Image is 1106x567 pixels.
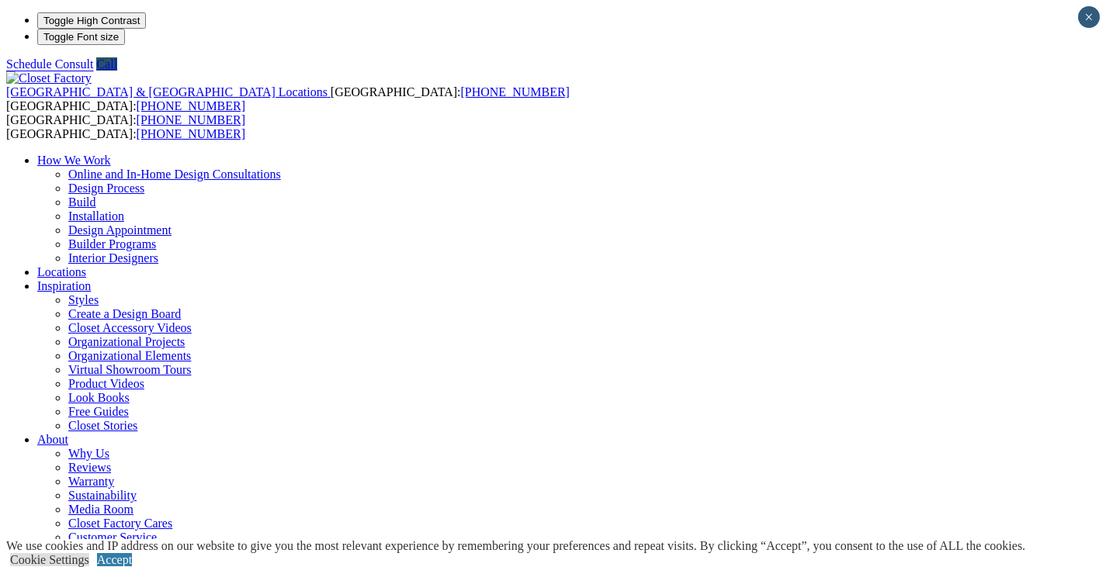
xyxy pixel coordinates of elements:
[43,31,119,43] span: Toggle Font size
[6,113,245,140] span: [GEOGRAPHIC_DATA]: [GEOGRAPHIC_DATA]:
[6,539,1025,553] div: We use cookies and IP address on our website to give you the most relevant experience by remember...
[68,168,281,181] a: Online and In-Home Design Consultations
[68,293,99,306] a: Styles
[37,265,86,278] a: Locations
[37,154,111,167] a: How We Work
[6,85,328,99] span: [GEOGRAPHIC_DATA] & [GEOGRAPHIC_DATA] Locations
[96,57,117,71] a: Call
[68,503,133,516] a: Media Room
[68,335,185,348] a: Organizational Projects
[68,377,144,390] a: Product Videos
[43,15,140,26] span: Toggle High Contrast
[68,517,172,530] a: Closet Factory Cares
[68,391,130,404] a: Look Books
[68,405,129,418] a: Free Guides
[460,85,569,99] a: [PHONE_NUMBER]
[1078,6,1100,28] button: Close
[68,447,109,460] a: Why Us
[68,321,192,334] a: Closet Accessory Videos
[6,57,93,71] a: Schedule Consult
[97,553,132,566] a: Accept
[68,195,96,209] a: Build
[37,29,125,45] button: Toggle Font size
[68,182,144,195] a: Design Process
[68,419,137,432] a: Closet Stories
[68,475,114,488] a: Warranty
[37,279,91,292] a: Inspiration
[68,531,157,544] a: Customer Service
[10,553,89,566] a: Cookie Settings
[137,127,245,140] a: [PHONE_NUMBER]
[37,12,146,29] button: Toggle High Contrast
[137,99,245,112] a: [PHONE_NUMBER]
[68,209,124,223] a: Installation
[68,251,158,264] a: Interior Designers
[68,461,111,474] a: Reviews
[68,489,137,502] a: Sustainability
[68,363,192,376] a: Virtual Showroom Tours
[68,223,172,237] a: Design Appointment
[6,85,570,112] span: [GEOGRAPHIC_DATA]: [GEOGRAPHIC_DATA]:
[6,71,92,85] img: Closet Factory
[37,433,68,446] a: About
[6,85,331,99] a: [GEOGRAPHIC_DATA] & [GEOGRAPHIC_DATA] Locations
[68,349,191,362] a: Organizational Elements
[137,113,245,126] a: [PHONE_NUMBER]
[68,237,156,251] a: Builder Programs
[68,307,181,320] a: Create a Design Board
